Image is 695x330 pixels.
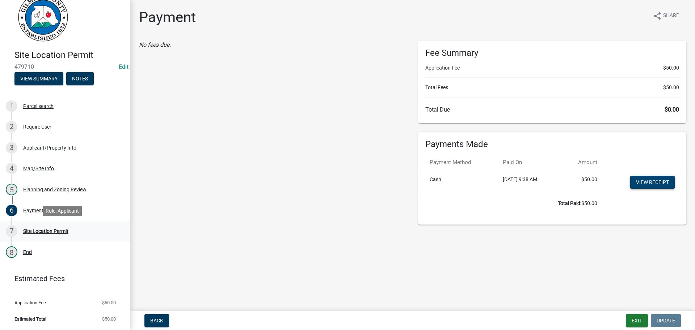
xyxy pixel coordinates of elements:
td: $50.00 [561,171,602,195]
i: No fees due. [139,41,171,48]
div: 3 [6,142,17,154]
div: Parcel search [23,104,54,109]
button: Back [144,314,169,327]
span: Share [663,12,679,20]
th: Paid On [498,154,561,171]
th: Payment Method [425,154,498,171]
button: Exit [626,314,648,327]
i: share [653,12,662,20]
wm-modal-confirm: Summary [14,76,63,82]
button: View Summary [14,72,63,85]
div: Map/Site Info. [23,166,55,171]
div: Planning and Zoning Review [23,187,87,192]
h6: Fee Summary [425,48,679,58]
li: Application Fee [425,64,679,72]
h4: Site Location Permit [14,50,125,60]
a: Edit [119,63,129,70]
span: Estimated Total [14,317,46,321]
th: Amount [561,154,602,171]
div: End [23,250,32,255]
div: 6 [6,205,17,216]
h6: Payments Made [425,139,679,150]
span: $50.00 [102,317,116,321]
span: $50.00 [102,300,116,305]
span: Back [150,318,163,323]
div: 7 [6,225,17,237]
button: Update [651,314,681,327]
div: Site Location Permit [23,229,68,234]
a: Estimated Fees [6,271,119,286]
div: 1 [6,100,17,112]
div: Applicant/Property Info [23,145,76,150]
span: Update [657,318,675,323]
b: Total Paid: [558,200,581,206]
div: 5 [6,184,17,195]
button: shareShare [647,9,685,23]
div: 4 [6,163,17,174]
span: $50.00 [663,84,679,91]
button: Notes [66,72,94,85]
div: Role: Applicant [43,206,82,216]
div: Payment [23,208,43,213]
td: $50.00 [425,195,602,212]
h6: Total Due [425,106,679,113]
a: View receipt [630,176,675,189]
span: 479710 [14,63,116,70]
wm-modal-confirm: Notes [66,76,94,82]
td: [DATE] 9:38 AM [498,171,561,195]
li: Total Fees [425,84,679,91]
h1: Payment [139,9,196,26]
span: $0.00 [665,106,679,113]
span: Application Fee [14,300,46,305]
div: 2 [6,121,17,133]
td: Cash [425,171,498,195]
div: 8 [6,246,17,258]
div: Require User [23,124,51,129]
wm-modal-confirm: Edit Application Number [119,63,129,70]
span: $50.00 [663,64,679,72]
